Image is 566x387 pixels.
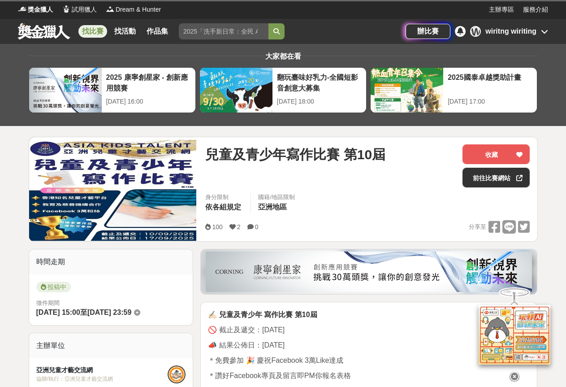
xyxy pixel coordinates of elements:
span: 亞洲地區 [258,203,287,211]
div: 協辦/執行： 亞洲兒童才藝交流網 [36,375,168,383]
span: 投稿中 [36,282,71,292]
img: be6ed63e-7b41-4cb8-917a-a53bd949b1b4.png [206,252,532,292]
div: 身分限制 [205,193,243,202]
a: 作品集 [143,25,172,38]
a: 翻玩臺味好乳力-全國短影音創意大募集[DATE] 18:00 [199,67,367,113]
a: LogoDream & Hunter [106,5,161,14]
a: 2025國泰卓越獎助計畫[DATE] 17:00 [370,67,537,113]
span: 2 [237,223,241,230]
a: 找比賽 [78,25,107,38]
img: Logo [106,4,115,13]
span: 試用獵人 [72,5,97,14]
span: 徵件期間 [36,300,60,306]
img: Logo [62,4,71,13]
img: d2146d9a-e6f6-4337-9592-8cefde37ba6b.png [479,302,550,361]
a: 主辦專區 [489,5,514,14]
span: ＊讚好Facebook專頁及留言即PM你報名表格 [208,372,350,379]
button: 收藏 [462,144,530,164]
a: 辦比賽 [406,24,450,39]
span: ＊免費參加 🎉 慶祝Facebook 3萬Like達成 [208,357,343,364]
span: 至 [80,309,87,316]
div: [DATE] 18:00 [277,97,362,106]
div: [DATE] 16:00 [106,97,191,106]
span: 0 [255,223,259,230]
img: Cover Image [29,137,197,241]
span: 兒童及青少年寫作比賽 第10屆 [205,144,385,165]
div: 2025 康寧創星家 - 創新應用競賽 [106,72,191,92]
a: 找活動 [111,25,139,38]
span: [DATE] 23:59 [87,309,131,316]
span: 📣 結果公佈日：[DATE] [208,341,285,349]
a: Logo試用獵人 [62,5,97,14]
span: 獎金獵人 [28,5,53,14]
div: 主辦單位 [29,333,193,358]
a: 服務介紹 [523,5,548,14]
span: [DATE] 15:00 [36,309,80,316]
div: [DATE] 17:00 [448,97,532,106]
div: wiritng wiriting [485,26,536,37]
span: 大家都在看 [263,52,303,60]
div: 翻玩臺味好乳力-全國短影音創意大募集 [277,72,362,92]
div: 2025國泰卓越獎助計畫 [448,72,532,92]
span: 分享至 [469,220,486,234]
div: W [470,26,481,37]
div: 亞洲兒童才藝交流網 [36,365,168,375]
strong: ✍🏻 兒童及青少年 寫作比賽 第10屆 [208,311,317,318]
input: 2025「洗手新日常：全民 ALL IN」洗手歌全台徵選 [179,23,268,39]
span: 100 [212,223,222,230]
a: Logo獎金獵人 [18,5,53,14]
span: 🚫 截止及遞交：[DATE] [208,326,285,334]
span: Dream & Hunter [116,5,161,14]
span: 依各組規定 [205,203,241,211]
a: 2025 康寧創星家 - 創新應用競賽[DATE] 16:00 [29,67,196,113]
a: 前往比賽網站 [462,168,530,187]
img: Logo [18,4,27,13]
div: 時間走期 [29,249,193,274]
div: 國籍/地區限制 [258,193,295,202]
